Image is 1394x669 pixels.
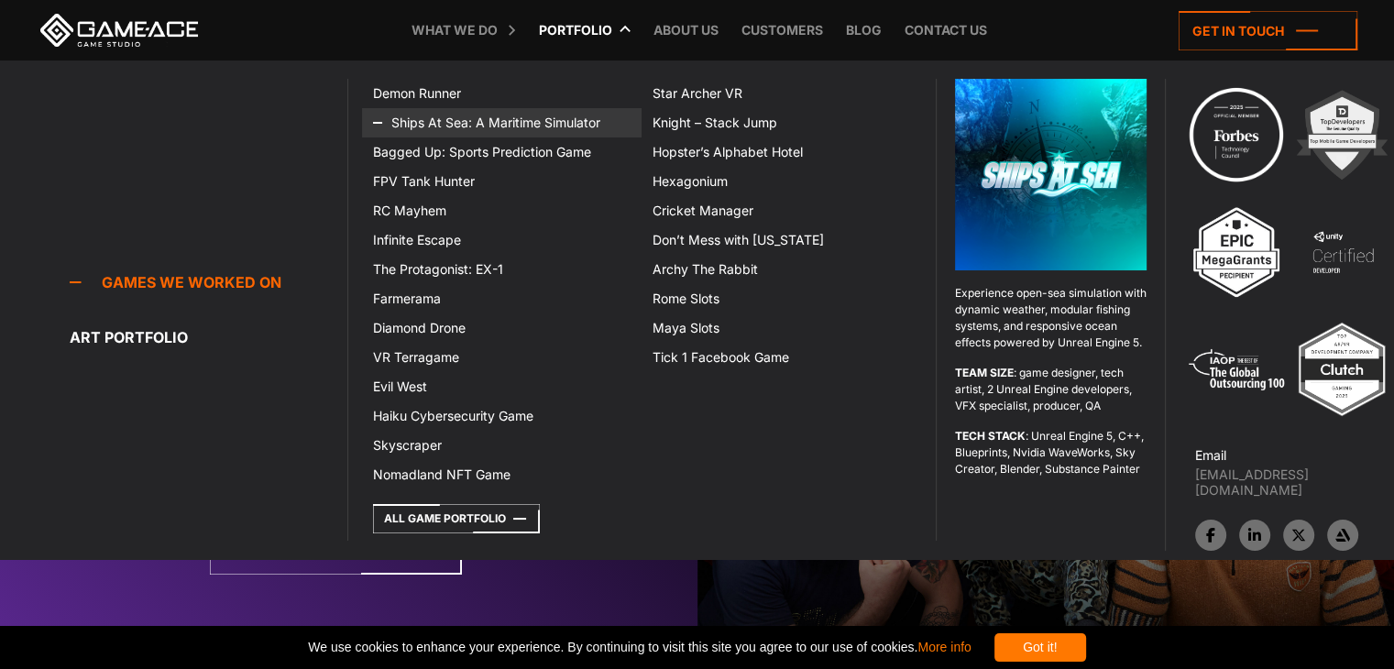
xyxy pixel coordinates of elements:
[642,196,921,225] a: Cricket Manager
[373,504,540,533] a: All Game Portfolio
[955,366,1014,379] strong: TEAM SIZE
[994,633,1086,662] div: Got it!
[1186,84,1287,185] img: Technology council badge program ace 2025 game ace
[362,196,642,225] a: RC Mayhem
[642,108,921,137] a: Knight – Stack Jump
[955,428,1147,477] p: : Unreal Engine 5, C++, Blueprints, Nvidia WaveWorks, Sky Creator, Blender, Substance Painter
[362,255,642,284] a: The Protagonist: EX-1
[362,372,642,401] a: Evil West
[642,255,921,284] a: Archy The Rabbit
[955,429,1026,443] strong: TECH STACK
[362,79,642,108] a: Demon Runner
[917,640,971,654] a: More info
[362,284,642,313] a: Farmerama
[362,167,642,196] a: FPV Tank Hunter
[70,319,347,356] a: Art portfolio
[362,343,642,372] a: VR Terragame
[362,137,642,167] a: Bagged Up: Sports Prediction Game
[1195,447,1226,463] strong: Email
[362,313,642,343] a: Diamond Drone
[1291,84,1392,185] img: 2
[955,79,1147,270] img: Ships at sea menu logo
[1186,202,1287,302] img: 3
[362,108,642,137] a: Ships At Sea: A Maritime Simulator
[70,264,347,301] a: Games we worked on
[362,460,642,489] a: Nomadland NFT Game
[1186,319,1287,420] img: 5
[362,431,642,460] a: Skyscraper
[642,313,921,343] a: Maya Slots
[955,365,1147,414] p: : game designer, tech artist, 2 Unreal Engine developers, VFX specialist, producer, QA
[642,284,921,313] a: Rome Slots
[642,79,921,108] a: Star Archer VR
[642,225,921,255] a: Don’t Mess with [US_STATE]
[642,343,921,372] a: Tick 1 Facebook Game
[1195,466,1394,498] a: [EMAIL_ADDRESS][DOMAIN_NAME]
[642,167,921,196] a: Hexagonium
[1292,202,1393,302] img: 4
[955,285,1147,351] p: Experience open-sea simulation with dynamic weather, modular fishing systems, and responsive ocea...
[362,225,642,255] a: Infinite Escape
[308,633,971,662] span: We use cookies to enhance your experience. By continuing to visit this site you agree to our use ...
[362,401,642,431] a: Haiku Cybersecurity Game
[1179,11,1357,50] a: Get in touch
[642,137,921,167] a: Hopster’s Alphabet Hotel
[1291,319,1392,420] img: Top ar vr development company gaming 2025 game ace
